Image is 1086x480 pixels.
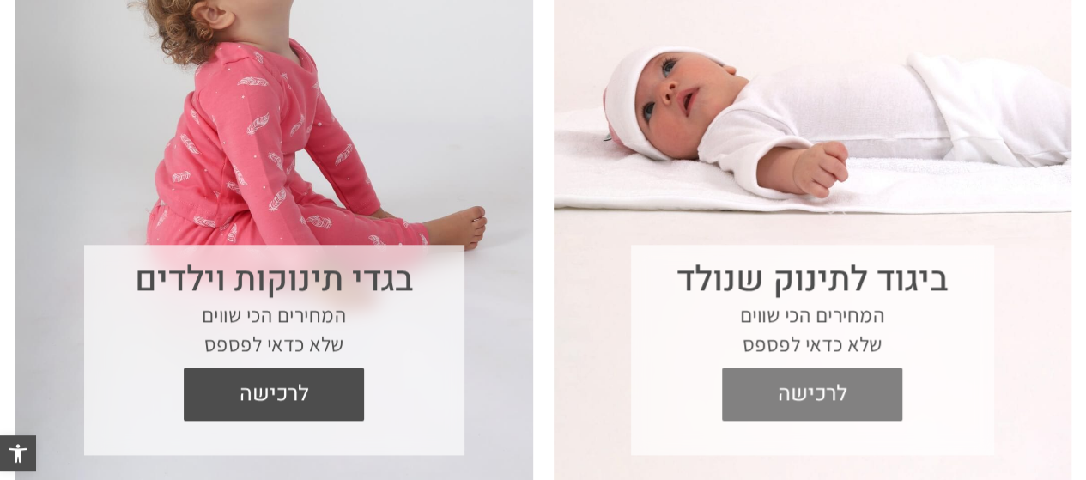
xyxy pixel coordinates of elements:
[722,368,902,421] a: לרכישה
[735,368,889,421] span: לרכישה
[665,301,960,358] p: המחירים הכי שווים שלא כדאי לפספס
[184,368,364,421] a: לרכישה
[665,259,960,301] h3: ביגוד לתינוק שנולד
[118,259,430,301] h3: בגדי תינוקות וילדים
[197,368,351,421] span: לרכישה
[118,301,430,358] p: המחירים הכי שווים שלא כדאי לפספס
